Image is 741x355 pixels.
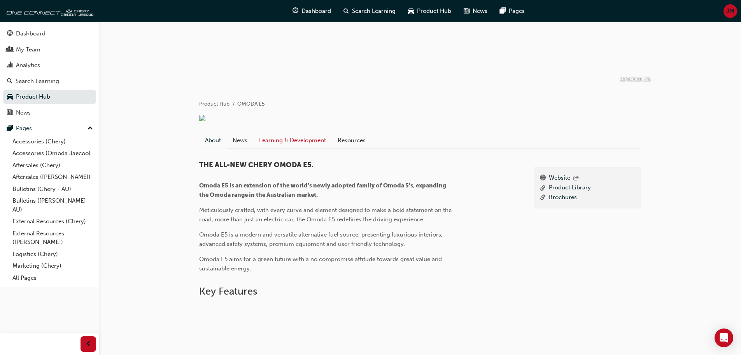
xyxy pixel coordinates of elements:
[3,121,96,136] button: Pages
[199,207,453,223] span: Meticulously crafted, with every curve and element designed to make a bold statement on the road,...
[509,7,525,16] span: Pages
[16,108,31,117] div: News
[199,256,443,272] span: Omoda E5 aims for a green future with a no compromise attitude towards great value and sustainabl...
[199,115,205,121] img: f90095e9-f211-4b05-b29b-11043c2663bb.png
[199,231,444,247] span: Omoda E5 is a modern and versatile alternative fuel source, presenting luxurious interiors, advan...
[352,7,396,16] span: Search Learning
[7,94,13,101] span: car-icon
[3,106,96,120] a: News
[3,42,96,57] a: My Team
[9,136,96,148] a: Accessories (Chery)
[7,46,13,53] span: people-icon
[3,74,96,88] a: Search Learning
[332,133,371,148] a: Resources
[540,173,546,184] span: www-icon
[286,3,337,19] a: guage-iconDashboard
[16,77,59,86] div: Search Learning
[253,133,332,148] a: Learning & Development
[237,100,265,109] li: OMODA E5
[199,182,447,198] span: Omoda E5 is an extension of the world’s newly adopted family of Omoda 5’s, expanding the Omoda ra...
[16,29,46,38] div: Dashboard
[301,7,331,16] span: Dashboard
[549,183,591,193] a: Product Library
[9,183,96,195] a: Bulletins (Chery - AU)
[500,6,506,16] span: pages-icon
[473,7,487,16] span: News
[16,45,40,54] div: My Team
[540,193,546,203] span: link-icon
[337,3,402,19] a: search-iconSearch Learning
[402,3,457,19] a: car-iconProduct Hub
[16,61,40,70] div: Analytics
[7,110,13,117] span: news-icon
[227,133,253,148] a: News
[494,3,531,19] a: pages-iconPages
[7,62,13,69] span: chart-icon
[293,6,298,16] span: guage-icon
[88,124,93,134] span: up-icon
[16,124,32,133] div: Pages
[464,6,469,16] span: news-icon
[199,133,227,148] a: About
[620,75,650,84] p: OMODA E5
[726,7,734,16] span: JM
[7,78,12,85] span: search-icon
[3,26,96,41] a: Dashboard
[199,161,314,169] span: THE ALL-NEW CHERY OMODA E5.
[715,329,733,347] div: Open Intercom Messenger
[573,175,579,182] span: outbound-icon
[549,173,570,184] a: Website
[9,159,96,171] a: Aftersales (Chery)
[7,125,13,132] span: pages-icon
[199,285,641,298] h2: Key Features
[408,6,414,16] span: car-icon
[3,90,96,104] a: Product Hub
[4,3,93,19] img: oneconnect
[3,58,96,72] a: Analytics
[457,3,494,19] a: news-iconNews
[540,183,546,193] span: link-icon
[343,6,349,16] span: search-icon
[417,7,451,16] span: Product Hub
[9,147,96,159] a: Accessories (Omoda Jaecoo)
[9,215,96,228] a: External Resources (Chery)
[9,195,96,215] a: Bulletins ([PERSON_NAME] - AU)
[9,272,96,284] a: All Pages
[9,171,96,183] a: Aftersales ([PERSON_NAME])
[86,339,91,349] span: prev-icon
[199,101,229,107] a: Product Hub
[549,193,577,203] a: Brochures
[9,260,96,272] a: Marketing (Chery)
[3,25,96,121] button: DashboardMy TeamAnalyticsSearch LearningProduct HubNews
[9,228,96,248] a: External Resources ([PERSON_NAME])
[723,4,737,18] button: JM
[9,248,96,260] a: Logistics (Chery)
[7,30,13,37] span: guage-icon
